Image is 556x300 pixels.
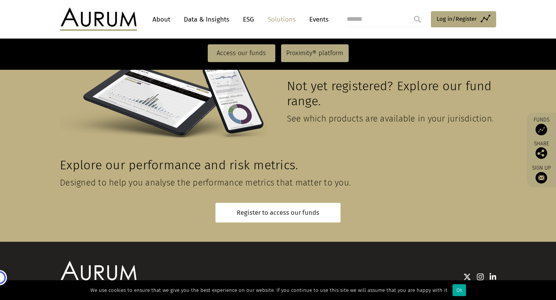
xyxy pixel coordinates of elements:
img: Sign up to our newsletter [536,172,547,184]
span: Explore our performance and risk metrics. [60,158,298,173]
div: Ok [453,284,466,296]
a: ESG [239,12,258,27]
span: Not yet registered? Explore our fund range. [287,79,492,109]
span: See which products are available in your jurisdiction. [287,113,494,124]
a: Data & Insights [180,12,233,27]
img: Share this post [536,147,547,159]
span: Log in/Register [437,14,477,24]
div: Share [531,141,552,159]
img: Access Funds [536,124,547,135]
span: Designed to help you analyse the performance metrics that matter to you. [60,177,351,188]
img: Linkedin icon [490,273,497,281]
img: Aurum [60,8,137,31]
img: Twitter icon [463,273,471,281]
a: Log in/Register [431,11,496,27]
input: Submit [410,12,425,27]
a: Solutions [264,12,300,27]
a: About [149,12,174,27]
a: Register to access our funds [215,203,341,222]
img: Instagram icon [477,273,484,281]
a: Sign up [531,165,552,184]
img: Aurum Logo [60,261,137,284]
a: Proximity® platform [281,44,349,62]
a: Access our funds [208,44,275,62]
a: Funds [531,116,552,135]
a: Events [305,12,329,27]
